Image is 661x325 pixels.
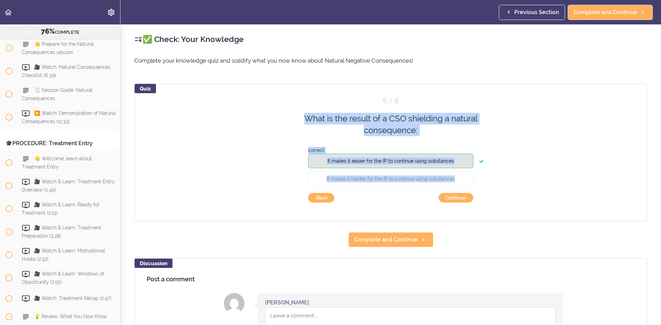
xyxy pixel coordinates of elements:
[34,295,112,301] span: 🎥 Watch: Treatment Recap (2:47)
[308,193,334,203] button: go back
[291,113,491,137] div: What is the result of a CSO shielding a natural consequence:
[22,156,92,169] span: 👋 Welcome, learn about Treatment Entry
[22,225,101,238] span: 🎥 Watch & Learn: Treatment Preparation (3:28)
[224,293,244,314] img: Jordan Davis
[22,202,99,215] span: 🎥 Watch & Learn: Ready for Treatment (2:15)
[308,153,473,168] button: It makes it easier for the IP to continue using substances
[22,64,111,78] span: 🎥 Watch: Natural Consequences Checklist (6:39)
[22,42,94,55] span: 👋 Prepare for the Natural Consequences session
[354,236,418,244] span: Complete and Continue
[147,276,635,283] h4: Post a comment
[41,27,55,35] span: 76%
[568,5,653,20] a: Complete and Continue
[574,8,637,17] span: Complete and Continue
[265,299,309,306] div: [PERSON_NAME]
[308,171,473,186] button: It makes it harder for the IP to continue using substances
[134,33,647,45] h2: ✅ Check: Your Knowledge
[134,55,647,66] p: Complete your knowledge quiz and solidify what you now know about Natural Negative Consequences!
[22,110,116,124] span: ▶️ Watch: Demonstration of Natural Consequences (11:33)
[308,96,473,106] div: Question 6 out of 6
[135,259,172,268] div: Discussion
[22,87,93,101] span: 🗒️ Session Guide: Natural Consequences
[135,84,156,93] div: Quiz
[9,27,112,36] div: COMPLETE
[22,179,115,192] span: 🎥 Watch & Learn: Treatment Entry Overview (0:45)
[22,271,104,284] span: 🎥 Watch & Learn: Windows of Opportunity (2:55)
[34,314,107,319] span: 💡 Review: What You Now Know
[107,8,115,17] svg: Settings Menu
[499,5,565,20] a: Previous Section
[439,193,473,203] button: continue
[308,147,324,153] span: correct
[348,232,433,247] a: Complete and Continue
[327,176,455,181] span: It makes it harder for the IP to continue using substances
[514,8,559,17] span: Previous Section
[327,158,454,163] span: It makes it easier for the IP to continue using substances
[4,8,12,17] svg: Back to course curriculum
[22,248,105,261] span: 🎥 Watch & Learn: Motivational Hooks (2:32)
